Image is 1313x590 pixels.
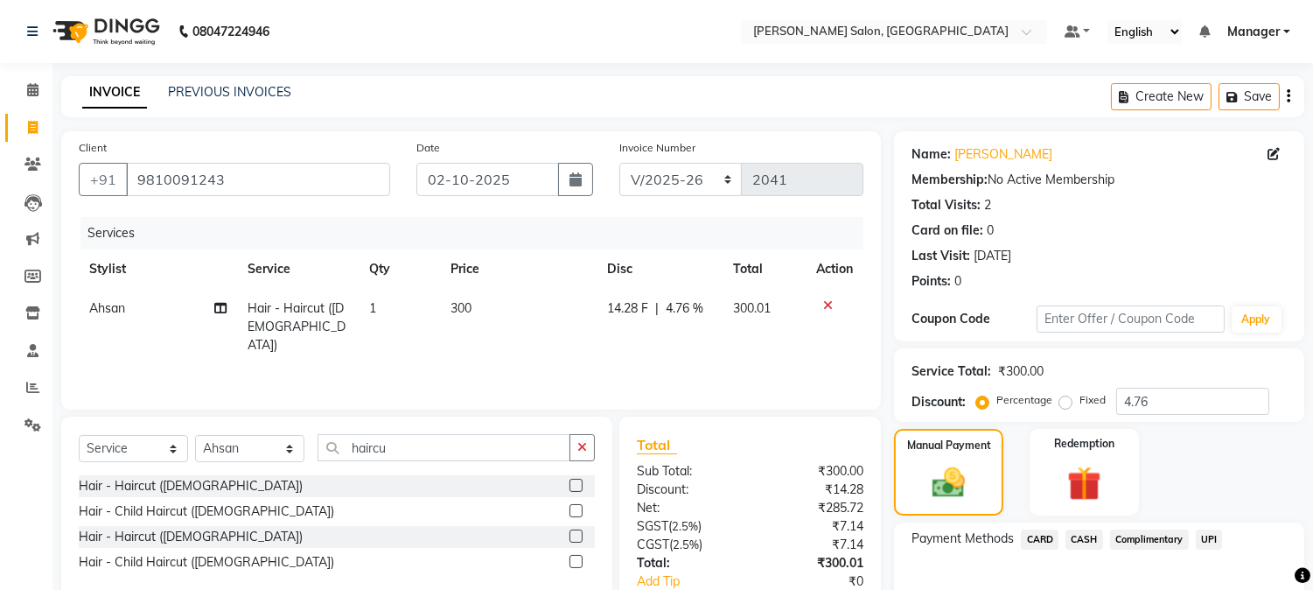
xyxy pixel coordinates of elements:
th: Qty [359,249,440,289]
div: Total: [624,554,751,572]
th: Total [723,249,806,289]
div: 2 [984,196,991,214]
span: UPI [1196,530,1223,550]
button: Save [1219,83,1280,110]
span: Manager [1227,23,1280,41]
div: Hair - Haircut ([DEMOGRAPHIC_DATA]) [79,528,303,546]
div: Last Visit: [911,247,970,265]
span: Hair - Haircut ([DEMOGRAPHIC_DATA]) [248,300,346,353]
div: Name: [911,145,951,164]
button: +91 [79,163,128,196]
div: ₹300.01 [751,554,877,572]
div: ₹300.00 [998,362,1044,381]
div: ₹7.14 [751,517,877,536]
div: ₹285.72 [751,499,877,517]
span: Complimentary [1110,530,1189,550]
span: 1 [369,300,376,316]
span: 300.01 [733,300,771,316]
label: Fixed [1079,392,1106,408]
div: 0 [954,272,961,291]
input: Search or Scan [318,434,570,461]
button: Create New [1111,83,1212,110]
a: PREVIOUS INVOICES [168,84,291,100]
div: Discount: [624,481,751,499]
input: Search by Name/Mobile/Email/Code [126,163,390,196]
label: Redemption [1054,436,1114,452]
span: 14.28 F [607,299,648,318]
button: Apply [1232,306,1282,333]
span: Payment Methods [911,530,1014,548]
div: Hair - Haircut ([DEMOGRAPHIC_DATA]) [79,477,303,495]
div: Total Visits: [911,196,981,214]
div: Hair - Child Haircut ([DEMOGRAPHIC_DATA]) [79,553,334,572]
span: 2.5% [672,519,698,533]
div: ( ) [624,517,751,536]
img: logo [45,7,164,56]
span: SGST [637,518,668,534]
label: Manual Payment [907,438,991,453]
div: Sub Total: [624,462,751,481]
b: 08047224946 [192,7,269,56]
span: 300 [450,300,471,316]
div: ₹7.14 [751,536,877,554]
th: Service [237,249,359,289]
img: _gift.svg [1057,462,1112,505]
span: CASH [1065,530,1103,550]
div: Service Total: [911,362,991,381]
img: _cash.svg [922,464,974,502]
div: ₹300.00 [751,462,877,481]
div: [DATE] [974,247,1011,265]
a: INVOICE [82,77,147,109]
div: Net: [624,499,751,517]
div: 0 [987,221,994,240]
div: No Active Membership [911,171,1287,189]
div: ₹14.28 [751,481,877,499]
label: Percentage [996,392,1052,408]
input: Enter Offer / Coupon Code [1037,306,1224,333]
span: 2.5% [673,537,699,551]
div: Membership: [911,171,988,189]
label: Client [79,140,107,156]
span: CGST [637,537,669,552]
div: Coupon Code [911,310,1037,328]
span: | [655,299,659,318]
span: Total [637,436,677,454]
div: Discount: [911,393,966,411]
th: Stylist [79,249,237,289]
label: Invoice Number [619,140,695,156]
div: Services [80,217,876,249]
th: Disc [597,249,723,289]
div: ( ) [624,536,751,554]
th: Action [806,249,863,289]
div: Card on file: [911,221,983,240]
span: CARD [1021,530,1058,550]
th: Price [440,249,597,289]
div: Hair - Child Haircut ([DEMOGRAPHIC_DATA]) [79,502,334,521]
span: Ahsan [89,300,125,316]
div: Points: [911,272,951,291]
a: [PERSON_NAME] [954,145,1052,164]
span: 4.76 % [666,299,703,318]
label: Date [416,140,440,156]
